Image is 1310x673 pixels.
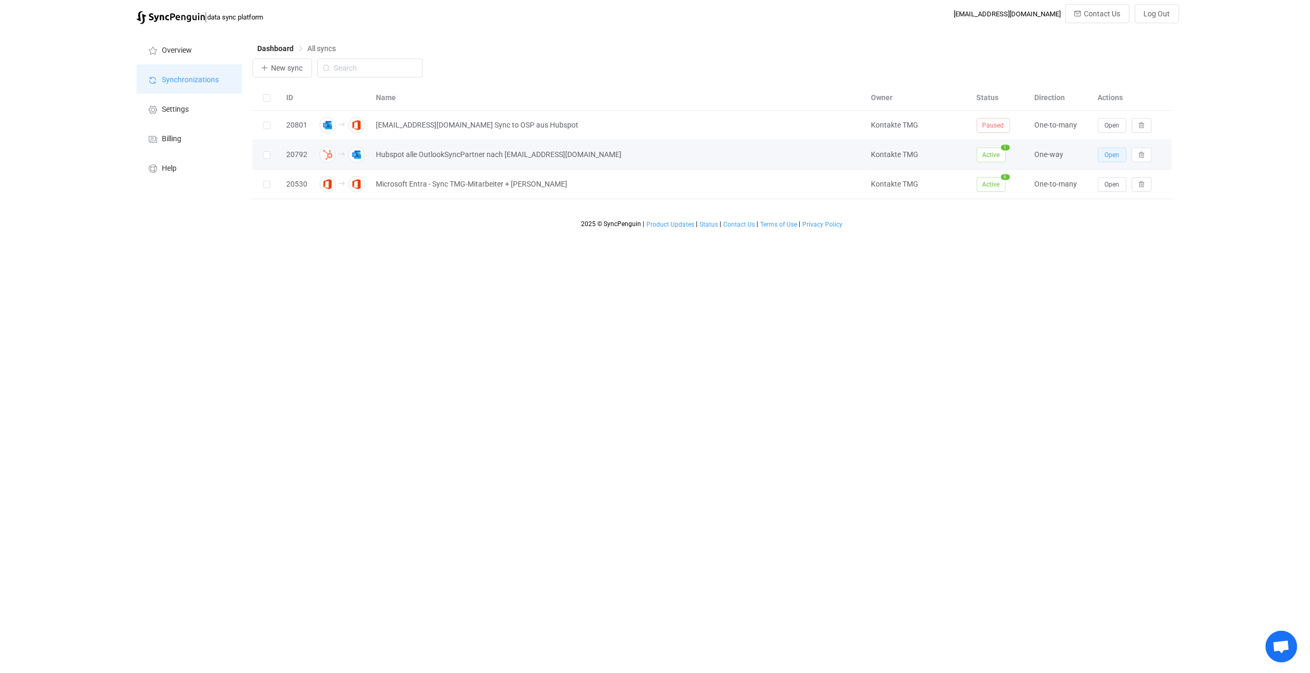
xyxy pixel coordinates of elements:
[643,220,645,228] span: |
[376,178,568,190] span: Microsoft Entra - Sync TMG-Mitarbeiter + [PERSON_NAME]
[1098,180,1127,188] a: Open
[977,118,1010,133] span: Paused
[802,221,843,228] a: Privacy Policy
[376,149,622,161] span: Hubspot alle OutlookSyncPartner nach [EMAIL_ADDRESS][DOMAIN_NAME]
[1098,177,1127,192] button: Open
[137,64,242,94] a: Synchronizations
[1105,122,1120,129] span: Open
[1144,9,1170,18] span: Log Out
[271,64,303,72] span: New sync
[802,221,842,228] span: Privacy Policy
[282,119,313,131] div: 20801
[696,220,698,228] span: |
[723,221,755,228] a: Contact Us
[308,44,336,53] span: All syncs
[1001,174,1010,180] span: 6
[162,105,189,114] span: Settings
[720,220,722,228] span: |
[1135,4,1179,23] button: Log Out
[1030,92,1093,104] div: Direction
[137,35,242,64] a: Overview
[1098,121,1127,129] a: Open
[646,221,695,228] a: Product Updates
[871,150,919,159] span: Kontakte TMG
[1030,119,1093,131] div: One-to-many
[581,220,642,228] span: 2025 © SyncPenguin
[376,119,579,131] span: [EMAIL_ADDRESS][DOMAIN_NAME] Sync to OSP aus Hubspot
[258,45,336,52] div: Breadcrumb
[760,221,797,228] span: Terms of Use
[977,177,1006,192] span: Active
[162,46,192,55] span: Overview
[1105,181,1120,188] span: Open
[317,58,423,77] input: Search
[871,121,919,129] span: Kontakte TMG
[137,153,242,182] a: Help
[1093,92,1172,104] div: Actions
[1030,149,1093,161] div: One-way
[137,11,205,24] img: syncpenguin.svg
[137,94,242,123] a: Settings
[137,9,264,24] a: |data sync platform
[208,13,264,21] span: data sync platform
[319,117,336,133] img: outlook.png
[319,147,336,163] img: hubspot.png
[866,92,972,104] div: Owner
[1084,9,1121,18] span: Contact Us
[1065,4,1130,23] button: Contact Us
[371,92,866,104] div: Name
[699,221,719,228] a: Status
[1098,148,1127,162] button: Open
[723,221,755,228] span: Contact Us
[282,178,313,190] div: 20530
[1098,150,1127,159] a: Open
[1098,118,1127,133] button: Open
[348,176,365,192] img: microsoft365.png
[1001,144,1010,150] span: 1
[162,135,182,143] span: Billing
[646,221,694,228] span: Product Updates
[137,123,242,153] a: Billing
[253,58,312,77] button: New sync
[162,164,177,173] span: Help
[319,176,336,192] img: microsoft365.png
[799,220,801,228] span: |
[205,9,208,24] span: |
[1105,151,1120,159] span: Open
[757,220,759,228] span: |
[1030,178,1093,190] div: One-to-many
[282,149,313,161] div: 20792
[162,76,219,84] span: Synchronizations
[348,147,365,163] img: outlook.png
[977,148,1006,162] span: Active
[282,92,313,104] div: ID
[871,180,919,188] span: Kontakte TMG
[258,44,294,53] span: Dashboard
[954,10,1061,18] div: [EMAIL_ADDRESS][DOMAIN_NAME]
[700,221,718,228] span: Status
[972,92,1030,104] div: Status
[760,221,798,228] a: Terms of Use
[348,117,365,133] img: microsoft365.png
[1266,631,1297,662] a: Open chat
